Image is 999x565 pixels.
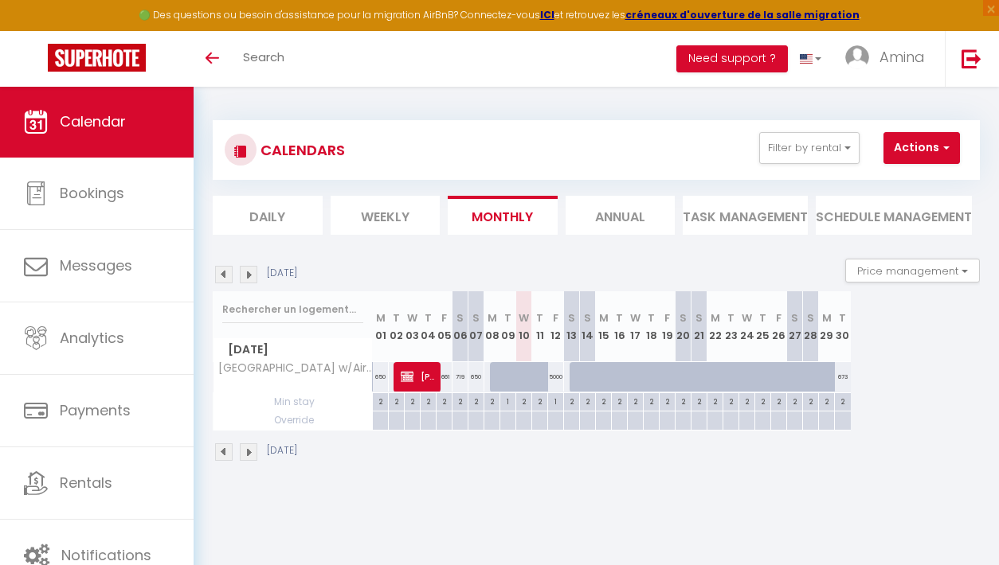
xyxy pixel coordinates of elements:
abbr: W [519,310,529,325]
div: 650 [373,362,389,392]
button: Filter by rental [759,132,860,164]
div: 2 [644,393,659,408]
a: ... Amina [833,31,945,87]
li: Annual [566,196,676,235]
th: 19 [660,291,676,362]
div: 2 [771,393,786,408]
abbr: T [504,310,511,325]
span: Override [214,411,372,429]
abbr: F [664,310,670,325]
div: 2 [580,393,595,408]
th: 15 [596,291,612,362]
h3: CALENDARS [257,132,345,168]
th: 25 [755,291,771,362]
a: créneaux d'ouverture de la salle migration [625,8,860,21]
span: [GEOGRAPHIC_DATA] w/Aircon & Workstation [216,362,375,374]
abbr: T [425,310,432,325]
strong: ICI [540,8,554,21]
th: 07 [468,291,484,362]
abbr: F [441,310,447,325]
div: 650 [468,362,484,392]
div: 2 [803,393,818,408]
p: [DATE] [267,443,297,458]
th: 30 [835,291,851,362]
th: 29 [819,291,835,362]
th: 23 [723,291,739,362]
abbr: S [807,310,814,325]
div: 661 [437,362,452,392]
div: 2 [468,393,484,408]
th: 13 [564,291,580,362]
abbr: F [776,310,782,325]
th: 27 [787,291,803,362]
abbr: M [488,310,497,325]
th: 24 [739,291,755,362]
img: Super Booking [48,44,146,72]
div: 2 [389,393,404,408]
div: 2 [484,393,499,408]
span: Calendar [60,111,126,131]
abbr: M [599,310,609,325]
span: [DATE] [214,338,372,361]
div: 2 [628,393,643,408]
th: 05 [437,291,452,362]
th: 03 [405,291,421,362]
div: 2 [612,393,627,408]
th: 04 [421,291,437,362]
div: 1 [548,393,563,408]
span: Rentals [60,473,112,493]
span: Messages [60,255,132,275]
abbr: M [822,310,832,325]
span: Amina [880,47,925,67]
abbr: S [456,310,464,325]
div: 2 [421,393,436,408]
div: 2 [819,393,834,408]
div: 2 [755,393,770,408]
th: 06 [452,291,468,362]
span: Search [243,49,284,65]
abbr: T [536,310,543,325]
div: 2 [835,393,851,408]
button: Price management [845,259,980,282]
div: 2 [405,393,420,408]
span: Bookings [60,183,124,203]
span: [PERSON_NAME] [401,361,438,392]
th: 14 [580,291,596,362]
th: 28 [803,291,819,362]
a: Search [231,31,296,87]
div: 2 [373,393,388,408]
abbr: M [711,310,720,325]
img: ... [845,45,869,69]
div: 673 [835,362,851,392]
div: 2 [739,393,754,408]
span: Min stay [214,393,372,411]
abbr: M [376,310,386,325]
abbr: S [568,310,575,325]
abbr: T [616,310,623,325]
li: Task Management [683,196,808,235]
div: 2 [564,393,579,408]
img: logout [962,49,981,68]
button: Need support ? [676,45,788,72]
abbr: S [791,310,798,325]
div: 2 [723,393,738,408]
span: Payments [60,400,131,420]
abbr: S [680,310,687,325]
abbr: W [742,310,752,325]
abbr: T [839,310,846,325]
th: 22 [707,291,723,362]
div: 2 [707,393,723,408]
th: 10 [516,291,532,362]
p: [DATE] [267,266,297,281]
abbr: T [393,310,400,325]
div: 2 [532,393,547,408]
span: Analytics [60,328,124,348]
th: 01 [373,291,389,362]
th: 21 [691,291,707,362]
abbr: S [584,310,591,325]
abbr: F [553,310,558,325]
th: 11 [532,291,548,362]
span: Notifications [61,545,151,565]
li: Daily [213,196,323,235]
